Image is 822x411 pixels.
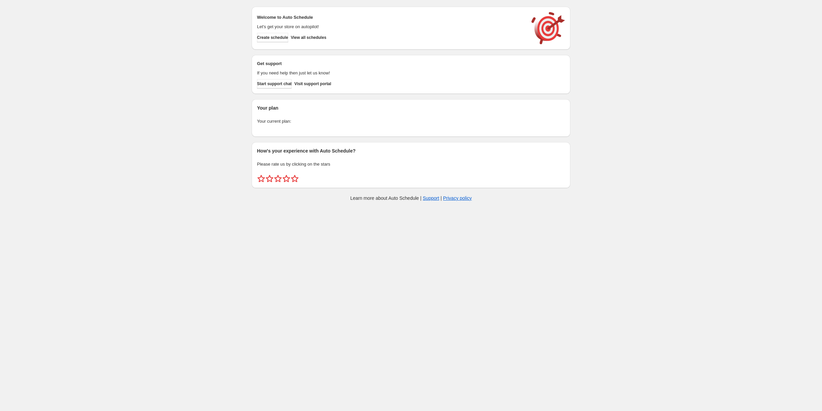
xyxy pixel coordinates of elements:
[257,70,525,76] p: If you need help then just let us know!
[257,35,288,40] span: Create schedule
[257,23,525,30] p: Let's get your store on autopilot!
[257,33,288,42] button: Create schedule
[257,161,565,168] p: Please rate us by clicking on the stars
[294,81,331,86] span: Visit support portal
[443,195,472,201] a: Privacy policy
[423,195,439,201] a: Support
[257,79,292,89] a: Start support chat
[291,35,326,40] span: View all schedules
[257,148,565,154] h2: How's your experience with Auto Schedule?
[257,60,525,67] h2: Get support
[257,14,525,21] h2: Welcome to Auto Schedule
[257,118,565,125] p: Your current plan:
[350,195,472,201] p: Learn more about Auto Schedule | |
[291,33,326,42] button: View all schedules
[257,81,292,86] span: Start support chat
[294,79,331,89] a: Visit support portal
[257,105,565,111] h2: Your plan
